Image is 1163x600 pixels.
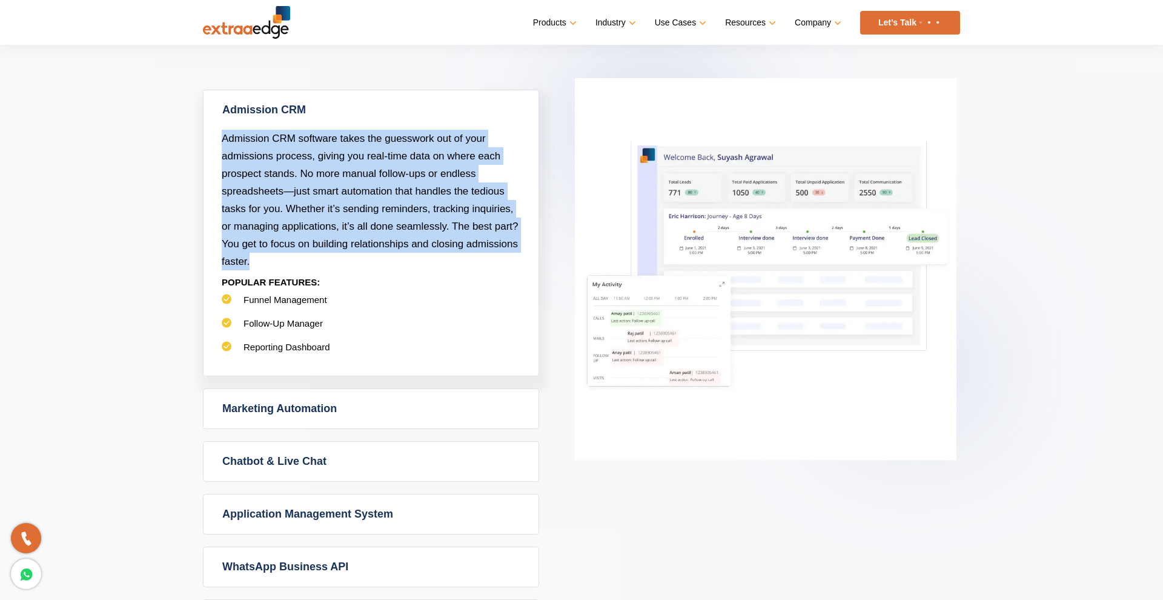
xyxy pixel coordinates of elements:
a: Use Cases [655,14,704,32]
span: Admission CRM software takes the guesswork out of your admissions process, giving you real-time d... [222,133,519,267]
a: Let’s Talk [860,11,960,35]
a: Marketing Automation [204,389,538,428]
li: Funnel Management [222,294,520,318]
a: Chatbot & Live Chat [204,442,538,481]
a: Products [533,14,574,32]
a: Industry [595,14,634,32]
li: Follow-Up Manager [222,318,520,341]
a: Admission CRM [204,90,538,130]
a: Company [795,14,839,32]
li: Reporting Dashboard [222,341,520,365]
p: POPULAR FEATURES: [222,270,520,294]
a: WhatsApp Business API [204,547,538,587]
h2: Powerful with simplicity [203,12,960,90]
a: Application Management System [204,495,538,534]
a: Resources [725,14,774,32]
